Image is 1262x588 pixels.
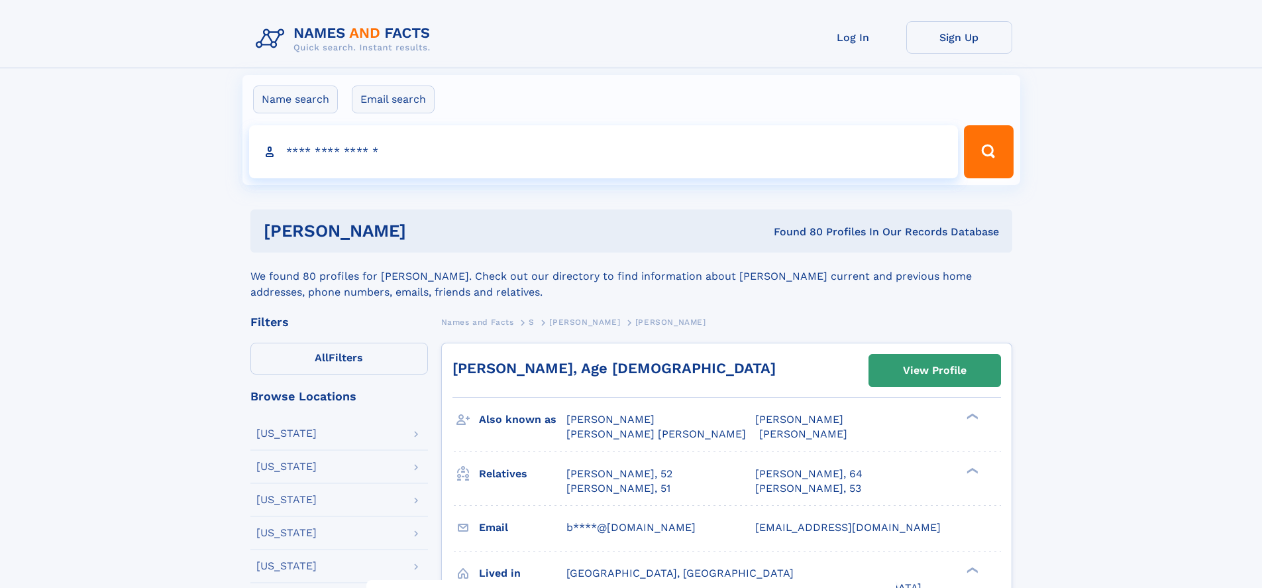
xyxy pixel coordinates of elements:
div: Browse Locations [250,390,428,402]
a: S [529,314,535,330]
span: S [529,318,535,327]
div: View Profile [903,355,967,386]
div: [US_STATE] [256,528,317,538]
span: [PERSON_NAME] [635,318,706,327]
h3: Relatives [479,463,566,485]
input: search input [249,125,959,178]
div: Filters [250,316,428,328]
a: Names and Facts [441,314,514,330]
a: [PERSON_NAME] [549,314,620,330]
div: ❯ [963,466,979,475]
div: Found 80 Profiles In Our Records Database [590,225,999,239]
div: [US_STATE] [256,495,317,505]
img: Logo Names and Facts [250,21,441,57]
a: [PERSON_NAME], 53 [755,481,861,496]
label: Name search [253,86,338,113]
div: [US_STATE] [256,428,317,439]
div: [US_STATE] [256,561,317,571]
span: [PERSON_NAME] [759,428,847,440]
span: [PERSON_NAME] [PERSON_NAME] [566,428,746,440]
span: [PERSON_NAME] [549,318,620,327]
div: We found 80 profiles for [PERSON_NAME]. Check out our directory to find information about [PERSON... [250,253,1012,300]
h3: Also known as [479,408,566,431]
button: Search Button [964,125,1013,178]
h1: [PERSON_NAME] [264,223,590,239]
h3: Email [479,516,566,539]
label: Email search [352,86,435,113]
a: Sign Up [906,21,1012,54]
label: Filters [250,343,428,375]
a: [PERSON_NAME], Age [DEMOGRAPHIC_DATA] [452,360,776,377]
a: [PERSON_NAME], 64 [755,467,863,481]
span: [PERSON_NAME] [566,413,655,426]
div: ❯ [963,565,979,574]
a: View Profile [869,355,1000,386]
span: [GEOGRAPHIC_DATA], [GEOGRAPHIC_DATA] [566,567,794,579]
div: [US_STATE] [256,461,317,472]
span: [PERSON_NAME] [755,413,843,426]
span: [EMAIL_ADDRESS][DOMAIN_NAME] [755,521,941,534]
h3: Lived in [479,562,566,585]
a: [PERSON_NAME], 52 [566,467,672,481]
a: [PERSON_NAME], 51 [566,481,670,496]
span: All [315,351,329,364]
div: ❯ [963,412,979,421]
a: Log In [800,21,906,54]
